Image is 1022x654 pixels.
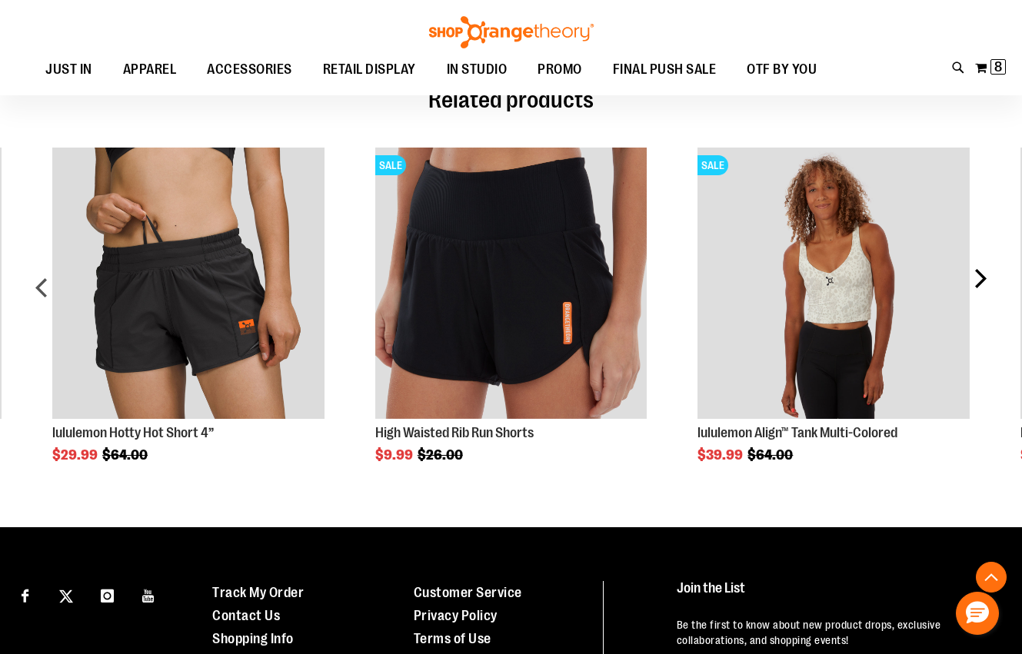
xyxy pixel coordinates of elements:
a: Track My Order [212,585,304,600]
span: Related products [428,87,594,113]
span: $39.99 [697,447,745,463]
img: Product image for lululemon Align™ Tank Multi-Colored [697,148,969,419]
a: IN STUDIO [431,52,523,88]
span: SALE [375,155,406,175]
span: PROMO [538,52,582,87]
span: IN STUDIO [447,52,508,87]
a: Terms of Use [414,631,491,646]
a: JUST IN [30,52,108,88]
span: ACCESSORIES [207,52,292,87]
a: PROMO [522,52,598,88]
a: Product Page Link [52,148,324,421]
a: Visit our X page [53,581,80,608]
span: $29.99 [52,447,100,463]
img: Product image for lululemon Hotty Hot Short 4” [52,148,324,419]
a: RETAIL DISPLAY [308,52,431,88]
a: Privacy Policy [414,608,498,623]
span: APPAREL [123,52,177,87]
button: Hello, have a question? Let’s chat. [956,592,999,635]
a: OTF BY YOU [731,52,832,88]
span: $26.00 [418,447,465,463]
div: next [964,124,995,462]
a: Customer Service [414,585,522,600]
span: $64.00 [102,447,150,463]
img: Twitter [59,589,73,603]
a: High Waisted Rib Run Shorts [375,425,534,440]
div: prev [27,124,58,462]
a: APPAREL [108,52,192,88]
span: JUST IN [45,52,92,87]
h4: Join the List [677,581,994,609]
a: Shopping Info [212,631,294,646]
span: RETAIL DISPLAY [323,52,416,87]
span: OTF BY YOU [747,52,817,87]
span: $9.99 [375,447,415,463]
a: Visit our Youtube page [135,581,162,608]
a: Visit our Facebook page [12,581,38,608]
span: SALE [697,155,728,175]
a: FINAL PUSH SALE [598,52,732,88]
a: lululemon Hotty Hot Short 4” [52,425,214,440]
img: High Waisted Rib Run Shorts [375,148,647,419]
a: Product Page Link [697,148,969,421]
button: Back To Top [976,562,1007,593]
a: ACCESSORIES [191,52,308,88]
img: Shop Orangetheory [427,16,596,48]
span: 8 [994,59,1002,75]
a: Contact Us [212,608,280,623]
p: Be the first to know about new product drops, exclusive collaborations, and shopping events! [677,617,994,648]
span: FINAL PUSH SALE [613,52,717,87]
a: Visit our Instagram page [94,581,121,608]
a: Product Page Link [375,148,647,421]
a: lululemon Align™ Tank Multi-Colored [697,425,897,440]
span: $64.00 [747,447,795,463]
